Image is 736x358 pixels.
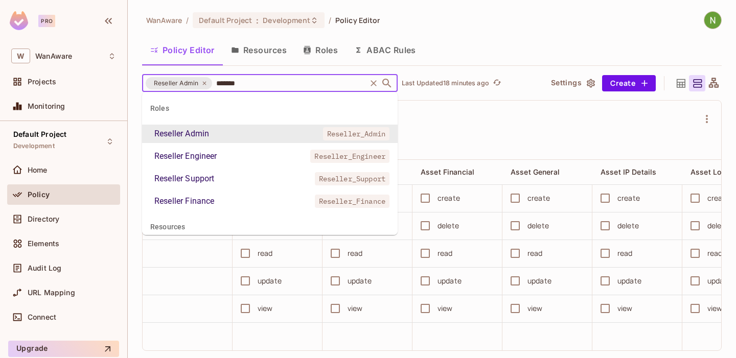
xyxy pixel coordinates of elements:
div: view [348,303,363,314]
div: delete [707,220,729,231]
div: update [527,275,551,287]
div: create [438,193,460,204]
div: Pro [38,15,55,27]
div: view [438,303,453,314]
button: refresh [491,77,503,89]
span: Asset Financial [421,168,474,176]
div: view [707,303,723,314]
div: Reseller Support [154,173,214,185]
div: update [258,275,282,287]
span: Default Project [13,130,66,138]
button: Clear [366,76,381,90]
div: create [527,193,550,204]
span: Directory [28,215,59,223]
div: Roles [142,96,398,121]
div: update [617,275,641,287]
div: update [707,275,731,287]
span: Default Project [199,15,252,25]
div: read [617,248,633,259]
span: Reseller Admin [148,78,204,88]
span: Asset IP Details [601,168,656,176]
button: Create [602,75,656,91]
div: Resources [142,214,398,239]
div: view [527,303,543,314]
div: view [617,303,633,314]
span: Reseller_Finance [315,195,389,208]
button: Settings [547,75,598,91]
div: update [438,275,462,287]
li: / [329,15,331,25]
div: Reseller Engineer [154,150,217,162]
button: Roles [295,37,346,63]
div: read [258,248,273,259]
p: Last Updated 18 minutes ago [402,79,489,87]
span: Click to refresh data [489,77,503,89]
div: read [438,248,453,259]
span: Reseller_Engineer [310,150,389,163]
button: ABAC Rules [346,37,424,63]
span: Workspace: WanAware [35,52,72,60]
span: Development [263,15,310,25]
div: delete [527,220,549,231]
button: Upgrade [8,341,119,357]
span: Reseller_Admin [323,127,389,140]
span: Connect [28,313,56,321]
div: create [617,193,640,204]
div: read [527,248,543,259]
div: view [258,303,273,314]
span: This is Reseller Admin User [153,136,699,147]
button: Close [380,76,394,90]
span: URL Mapping [28,289,75,297]
button: Resources [223,37,295,63]
div: read [348,248,363,259]
img: Navanath Jadhav [704,12,721,29]
img: SReyMgAAAABJRU5ErkJggg== [10,11,28,30]
span: Development [13,142,55,150]
span: Home [28,166,48,174]
span: Asset General [511,168,560,176]
div: update [348,275,372,287]
span: Audit Log [28,264,61,272]
span: Monitoring [28,102,65,110]
div: Reseller Admin [154,128,209,140]
button: Policy Editor [142,37,223,63]
div: delete [617,220,639,231]
div: Reseller Admin [146,77,212,89]
span: Policy [28,190,50,199]
span: : [256,16,259,25]
div: Reseller Finance [154,195,214,207]
span: refresh [493,78,501,88]
li: / [186,15,189,25]
span: W [11,49,30,63]
span: Policy Editor [335,15,380,25]
span: Reseller_Support [315,172,389,185]
span: Elements [28,240,59,248]
div: create [707,193,730,204]
span: Projects [28,78,56,86]
div: read [707,248,723,259]
span: the active workspace [146,15,182,25]
div: delete [438,220,459,231]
